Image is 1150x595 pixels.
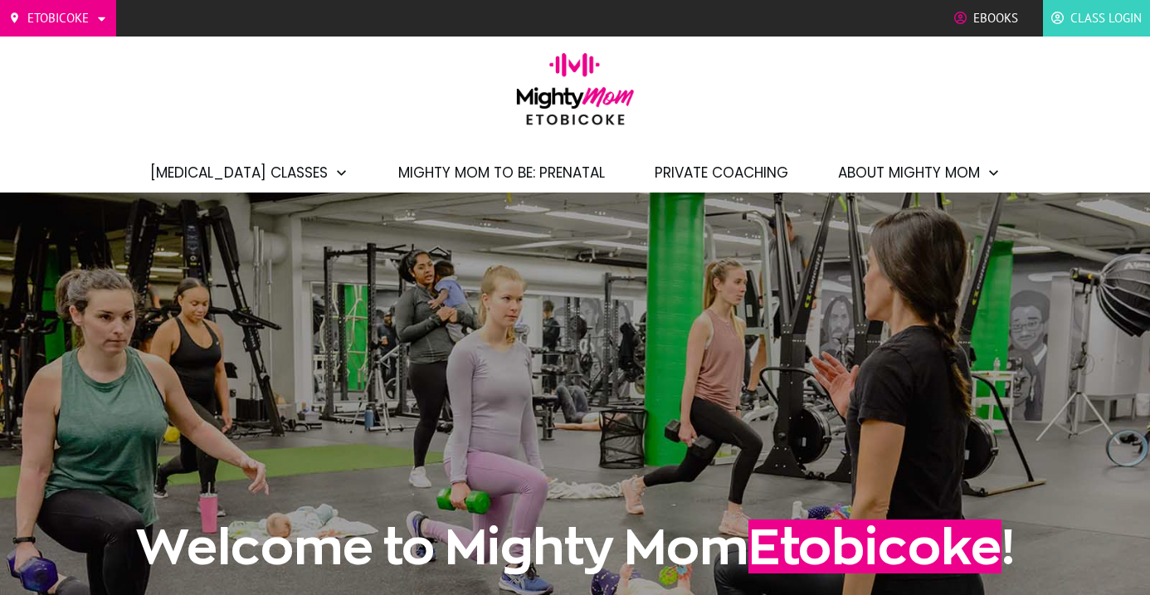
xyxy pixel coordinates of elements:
[150,159,328,187] span: [MEDICAL_DATA] Classes
[398,159,605,187] a: Mighty Mom to Be: Prenatal
[1070,6,1142,31] span: Class Login
[655,159,788,187] a: Private Coaching
[838,159,980,187] span: About Mighty Mom
[838,159,1001,187] a: About Mighty Mom
[27,6,89,31] span: Etobicoke
[150,159,348,187] a: [MEDICAL_DATA] Classes
[973,6,1018,31] span: Ebooks
[954,6,1018,31] a: Ebooks
[1051,6,1142,31] a: Class Login
[8,6,108,31] a: Etobicoke
[748,519,1001,573] span: Etobicoke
